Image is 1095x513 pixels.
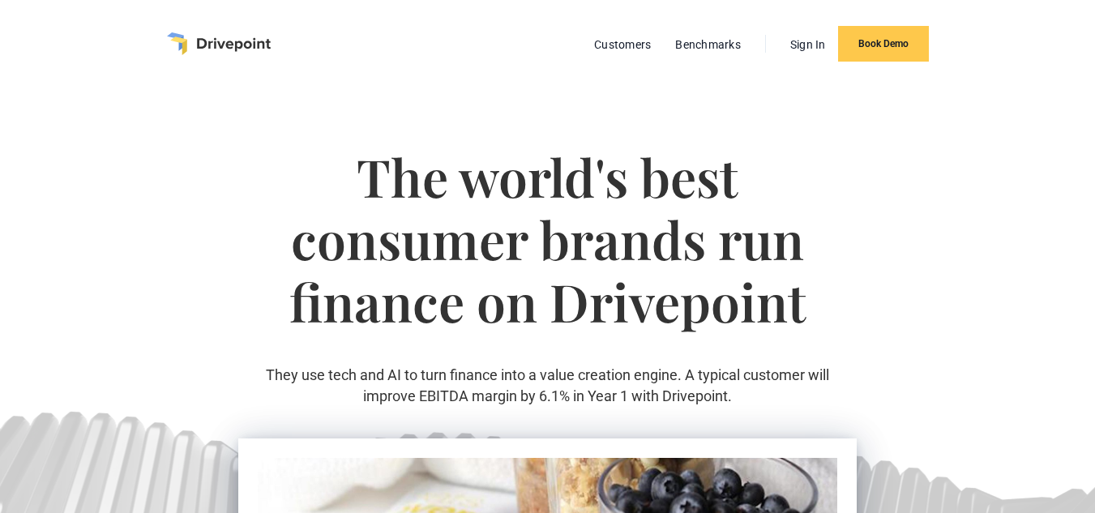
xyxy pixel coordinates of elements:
a: Sign In [782,34,834,55]
a: Customers [586,34,659,55]
p: They use tech and AI to turn finance into a value creation engine. A typical customer will improv... [238,365,857,405]
a: Benchmarks [667,34,749,55]
h1: The world's best consumer brands run finance on Drivepoint [238,146,857,365]
a: home [167,32,271,55]
a: Book Demo [838,26,929,62]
